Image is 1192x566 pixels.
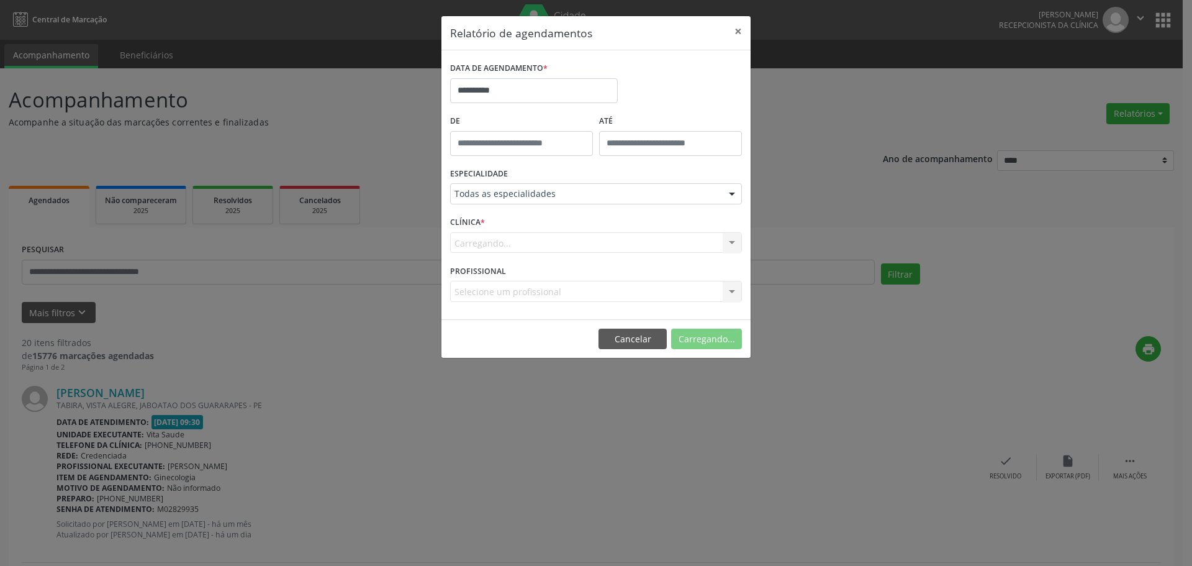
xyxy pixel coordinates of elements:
h5: Relatório de agendamentos [450,25,592,41]
button: Carregando... [671,329,742,350]
label: ATÉ [599,112,742,131]
label: ESPECIALIDADE [450,165,508,184]
button: Cancelar [598,329,667,350]
label: DATA DE AGENDAMENTO [450,59,548,78]
span: Todas as especialidades [454,188,716,200]
label: PROFISSIONAL [450,262,506,281]
label: CLÍNICA [450,213,485,232]
button: Close [726,16,751,47]
label: De [450,112,593,131]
